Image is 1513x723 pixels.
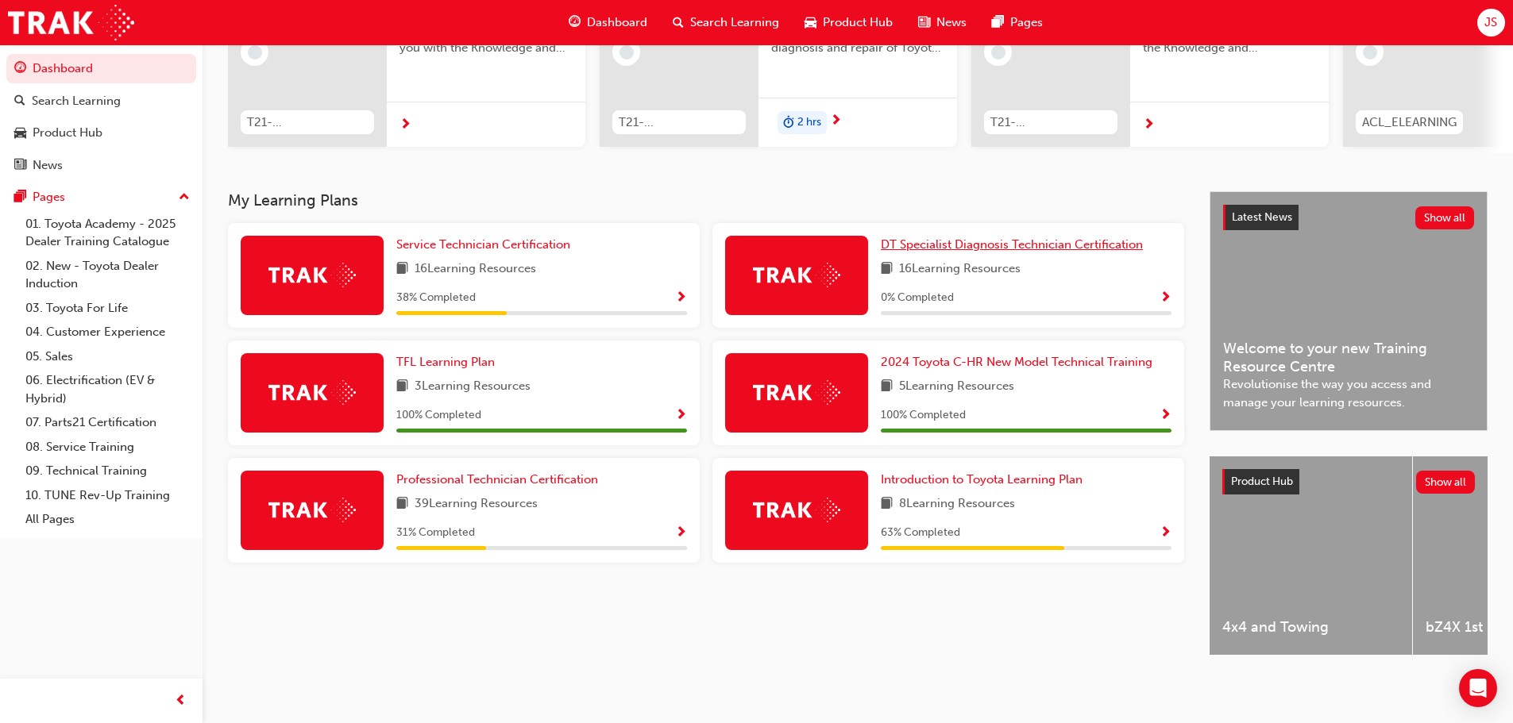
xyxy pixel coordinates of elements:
[823,13,893,32] span: Product Hub
[175,691,187,711] span: prev-icon
[1010,13,1043,32] span: Pages
[753,380,840,405] img: Trak
[675,523,687,543] button: Show Progress
[396,472,598,486] span: Professional Technician Certification
[881,353,1159,371] a: 2024 Toyota C-HR New Model Technical Training
[881,236,1149,254] a: DT Specialist Diagnosis Technician Certification
[899,494,1015,514] span: 8 Learning Resources
[396,471,604,489] a: Professional Technician Certification
[396,236,577,254] a: Service Technician Certification
[881,260,893,279] span: book-icon
[792,6,905,39] a: car-iconProduct Hub
[14,126,26,140] span: car-icon
[396,355,495,369] span: TFL Learning Plan
[396,260,408,279] span: book-icon
[797,113,821,132] span: 2 hrs
[19,435,196,460] a: 08. Service Training
[1222,618,1399,636] span: 4x4 and Towing
[1160,406,1171,425] button: Show Progress
[936,13,967,32] span: News
[396,377,408,397] span: book-icon
[675,406,687,425] button: Show Progress
[979,6,1056,39] a: pages-iconPages
[881,237,1143,252] span: DT Specialist Diagnosis Technician Certification
[1223,375,1474,411] span: Revolutionise the way you access and manage your learning resources.
[990,113,1111,132] span: T21-PTFOR_PRE_READ
[619,113,739,132] span: T21-FOD_HVIS_PREREQ
[19,296,196,321] a: 03. Toyota For Life
[1222,469,1475,494] a: Product HubShow all
[6,54,196,83] a: Dashboard
[19,254,196,296] a: 02. New - Toyota Dealer Induction
[19,368,196,410] a: 06. Electrification (EV & Hybrid)
[19,410,196,435] a: 07. Parts21 Certification
[19,344,196,369] a: 05. Sales
[753,263,840,287] img: Trak
[1160,288,1171,308] button: Show Progress
[396,237,570,252] span: Service Technician Certification
[660,6,792,39] a: search-iconSearch Learning
[1160,291,1171,306] span: Show Progress
[1484,13,1497,32] span: JS
[268,498,356,522] img: Trak
[396,524,475,542] span: 31 % Completed
[1210,191,1488,431] a: Latest NewsShow allWelcome to your new Training Resource CentreRevolutionise the way you access a...
[675,409,687,423] span: Show Progress
[569,13,581,33] span: guage-icon
[1143,118,1155,133] span: next-icon
[1160,523,1171,543] button: Show Progress
[33,124,102,142] div: Product Hub
[268,380,356,405] img: Trak
[905,6,979,39] a: news-iconNews
[6,183,196,212] button: Pages
[396,353,501,371] a: TFL Learning Plan
[1232,210,1292,224] span: Latest News
[19,212,196,254] a: 01. Toyota Academy - 2025 Dealer Training Catalogue
[396,406,481,425] span: 100 % Completed
[415,494,538,514] span: 39 Learning Resources
[1415,206,1475,229] button: Show all
[1459,669,1497,707] div: Open Intercom Messenger
[6,87,196,116] a: Search Learning
[675,291,687,306] span: Show Progress
[415,260,536,279] span: 16 Learning Resources
[1210,456,1412,655] a: 4x4 and Towing
[396,494,408,514] span: book-icon
[881,471,1089,489] a: Introduction to Toyota Learning Plan
[1160,409,1171,423] span: Show Progress
[619,45,634,60] span: learningRecordVerb_NONE-icon
[587,13,647,32] span: Dashboard
[673,13,684,33] span: search-icon
[32,92,121,110] div: Search Learning
[415,377,531,397] span: 3 Learning Resources
[33,188,65,206] div: Pages
[228,191,1184,210] h3: My Learning Plans
[248,45,262,60] span: learningRecordVerb_NONE-icon
[881,494,893,514] span: book-icon
[881,355,1152,369] span: 2024 Toyota C-HR New Model Technical Training
[1160,526,1171,540] span: Show Progress
[247,113,368,132] span: T21-STFOS_PRE_READ
[268,263,356,287] img: Trak
[399,118,411,133] span: next-icon
[14,94,25,109] span: search-icon
[14,62,26,76] span: guage-icon
[1231,475,1293,488] span: Product Hub
[6,118,196,148] a: Product Hub
[675,526,687,540] span: Show Progress
[19,459,196,483] a: 09. Technical Training
[805,13,816,33] span: car-icon
[881,289,954,307] span: 0 % Completed
[1363,45,1377,60] span: learningRecordVerb_NONE-icon
[396,289,476,307] span: 38 % Completed
[6,151,196,180] a: News
[991,45,1005,60] span: learningRecordVerb_NONE-icon
[6,51,196,183] button: DashboardSearch LearningProduct HubNews
[19,507,196,532] a: All Pages
[1416,471,1476,494] button: Show all
[8,5,134,40] img: Trak
[899,260,1021,279] span: 16 Learning Resources
[918,13,930,33] span: news-icon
